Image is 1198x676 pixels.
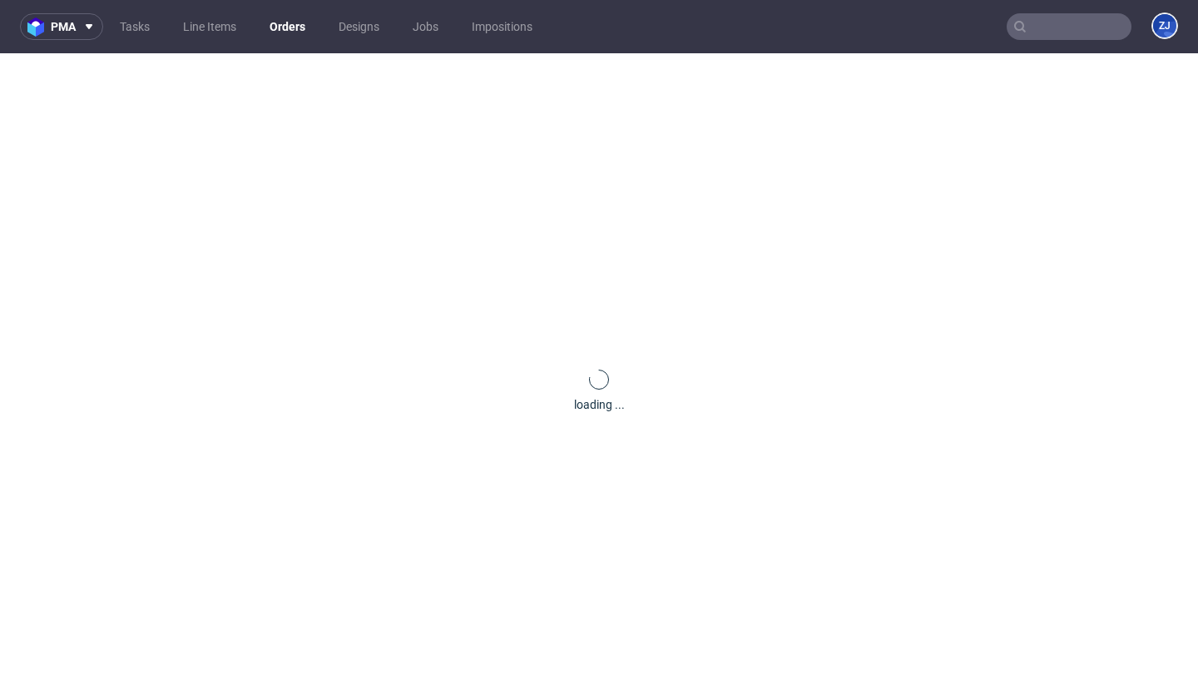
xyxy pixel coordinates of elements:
figcaption: ZJ [1153,14,1176,37]
a: Tasks [110,13,160,40]
img: logo [27,17,51,37]
a: Jobs [403,13,448,40]
div: loading ... [574,396,625,413]
span: pma [51,21,76,32]
button: pma [20,13,103,40]
a: Designs [329,13,389,40]
a: Impositions [462,13,542,40]
a: Orders [260,13,315,40]
a: Line Items [173,13,246,40]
